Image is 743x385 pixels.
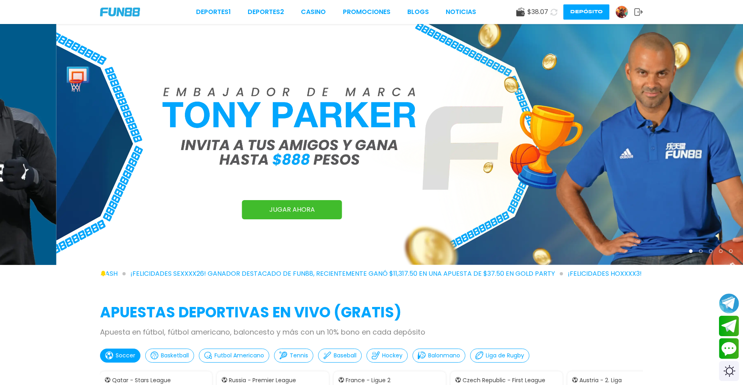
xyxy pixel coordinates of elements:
button: Futbol Americano [199,349,269,363]
button: Soccer [100,349,140,363]
button: Liga de Rugby [470,349,529,363]
p: Qatar - Stars League [112,376,171,385]
button: Depósito [563,4,609,20]
a: JUGAR AHORA [242,200,342,219]
p: Tennis [290,351,308,360]
button: Baseball [318,349,362,363]
p: Apuesta en fútbol, fútbol americano, baloncesto y más con un 10% bono en cada depósito [100,327,643,337]
img: Avatar [616,6,628,18]
button: Hockey [366,349,408,363]
a: Deportes1 [196,7,231,17]
p: France - Ligue 2 [346,376,391,385]
p: Soccer [116,351,135,360]
span: ¡FELICIDADES sexxxx26! GANADOR DESTACADO DE FUN88, RECIENTEMENTE GANÓ $11,317.50 EN UNA APUESTA D... [130,269,563,279]
p: Liga de Rugby [486,351,524,360]
button: Tennis [274,349,313,363]
a: Deportes2 [248,7,284,17]
button: Join telegram [719,316,739,337]
p: Basketball [161,351,189,360]
button: Join telegram channel [719,293,739,314]
a: Promociones [343,7,391,17]
p: Futbol Americano [214,351,264,360]
a: Avatar [615,6,634,18]
p: Russia - Premier League [229,376,296,385]
p: Czech Republic - First League [463,376,545,385]
div: Switch theme [719,361,739,381]
p: Baseball [334,351,356,360]
p: Hockey [382,351,403,360]
button: Balonmano [413,349,465,363]
h2: APUESTAS DEPORTIVAS EN VIVO (gratis) [100,302,643,323]
img: Company Logo [100,8,140,16]
p: Balonmano [428,351,460,360]
span: $ 38.07 [527,7,548,17]
button: Contact customer service [719,338,739,359]
a: BLOGS [407,7,429,17]
button: Basketball [145,349,194,363]
p: Austria - 2. Liga [579,376,622,385]
a: CASINO [301,7,326,17]
a: NOTICIAS [446,7,476,17]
